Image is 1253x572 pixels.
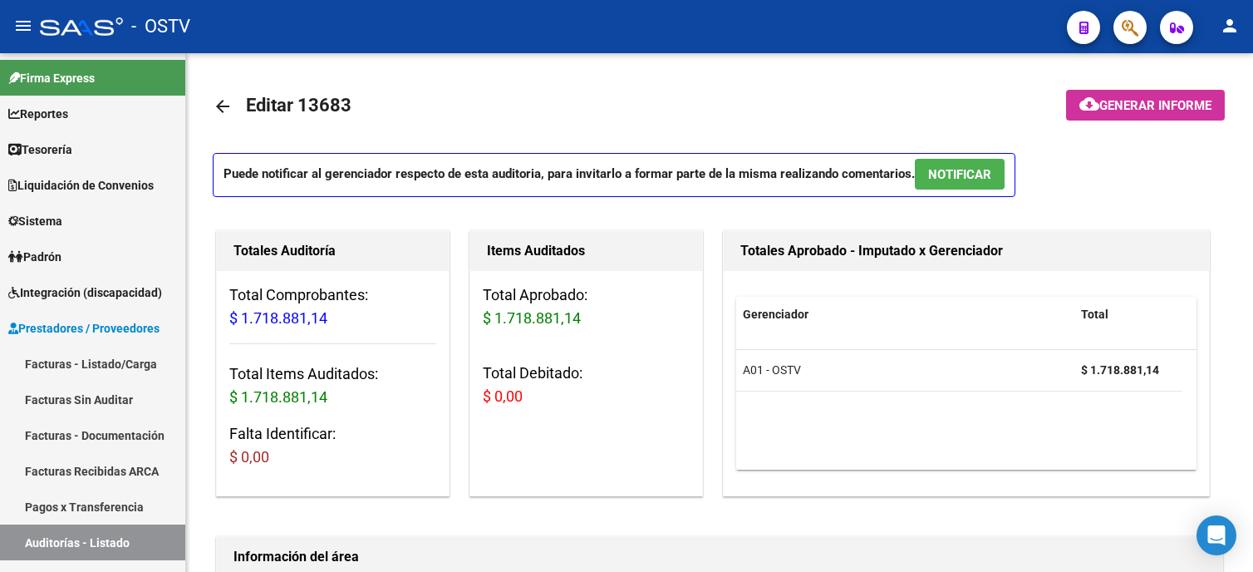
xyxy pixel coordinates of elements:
[229,362,436,409] h3: Total Items Auditados:
[213,153,1015,197] p: Puede notificar al gerenciador respecto de esta auditoria, para invitarlo a formar parte de la mi...
[8,176,154,195] span: Liquidación de Convenios
[246,95,351,116] span: Editar 13683
[740,238,1192,264] h1: Totales Aprobado - Imputado x Gerenciador
[1196,515,1236,555] div: Open Intercom Messenger
[229,422,436,469] h3: Falta Identificar:
[1081,363,1159,377] strong: $ 1.718.881,14
[229,309,327,327] span: $ 1.718.881,14
[213,96,233,116] mat-icon: arrow_back
[229,448,269,466] span: $ 0,00
[915,159,1005,190] button: NOTIFICAR
[8,141,72,159] span: Tesorería
[736,297,1074,333] datatable-header-cell: Gerenciador
[1081,308,1108,321] span: Total
[8,319,160,338] span: Prestadores / Proveedores
[229,388,327,406] span: $ 1.718.881,14
[1079,94,1099,114] mat-icon: cloud_download
[8,69,95,87] span: Firma Express
[229,284,436,330] h3: Total Comprobantes:
[1099,98,1211,113] span: Generar informe
[13,16,33,36] mat-icon: menu
[1220,16,1240,36] mat-icon: person
[483,362,690,408] h3: Total Debitado:
[483,284,690,330] h3: Total Aprobado:
[1074,297,1182,333] datatable-header-cell: Total
[8,284,162,302] span: Integración (discapacidad)
[487,238,685,264] h1: Items Auditados
[483,309,581,327] span: $ 1.718.881,14
[131,8,190,45] span: - OSTV
[8,105,68,123] span: Reportes
[1066,90,1225,121] button: Generar informe
[743,308,808,321] span: Gerenciador
[8,248,61,266] span: Padrón
[233,544,1206,570] h1: Información del área
[743,363,801,377] span: A01 - OSTV
[233,238,432,264] h1: Totales Auditoría
[928,167,991,182] span: NOTIFICAR
[8,212,62,230] span: Sistema
[483,387,523,405] span: $ 0,00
